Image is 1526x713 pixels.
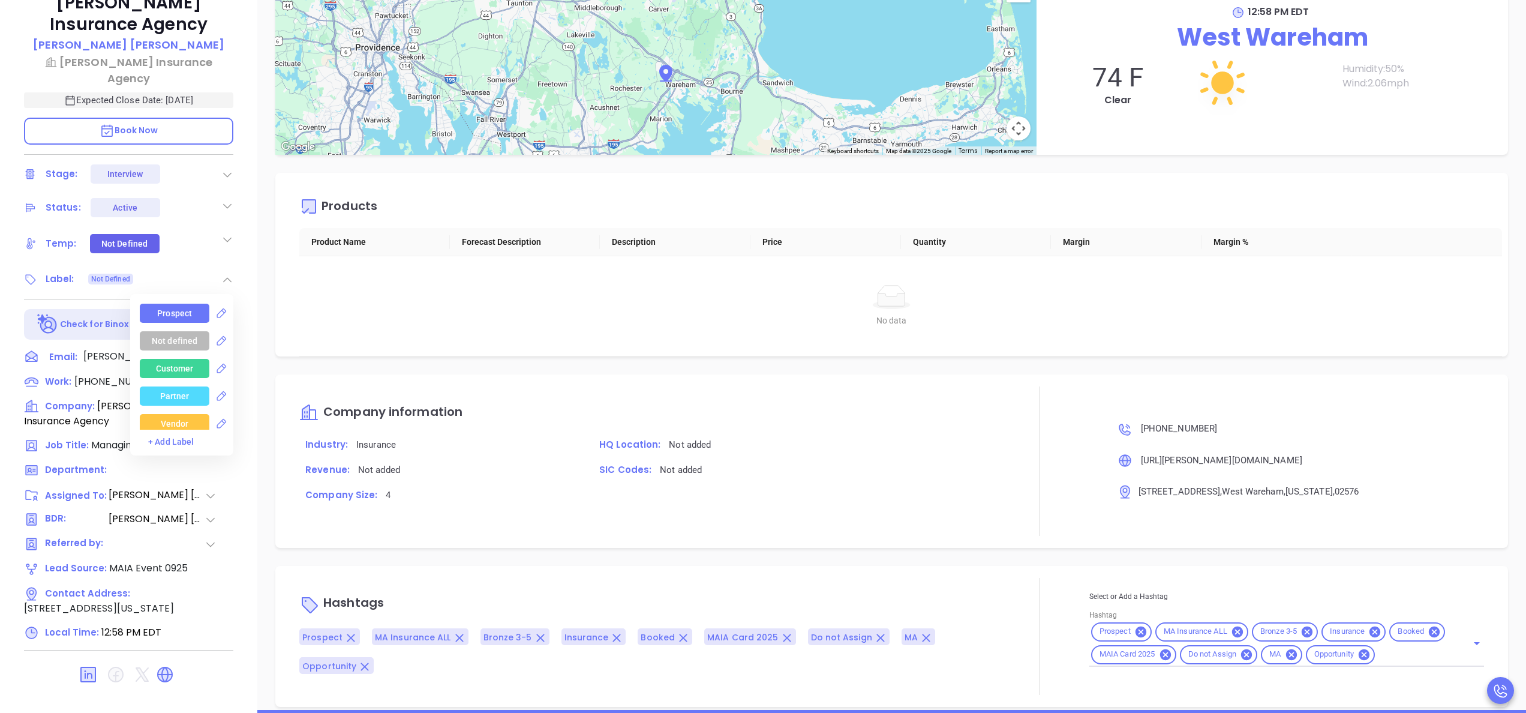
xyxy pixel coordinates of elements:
div: Prospect [1091,622,1152,642]
button: Open [1468,635,1485,652]
span: Prospect [302,631,343,643]
a: Report a map error [985,148,1033,154]
div: Interview [107,164,143,184]
span: MA [905,631,918,643]
span: Company Size: [305,489,377,501]
p: Wind: 2.06 mph [1342,76,1496,91]
span: Not added [669,439,711,450]
span: Industry: [305,438,348,451]
div: MA [1261,645,1302,664]
div: Prospect [157,304,192,323]
div: + Add Label [148,436,233,448]
span: Map data ©2025 Google [886,148,951,154]
div: Temp: [46,235,77,253]
span: Opportunity [302,660,356,672]
a: Company information [299,406,462,420]
th: Margin [1051,228,1201,256]
span: , 02576 [1333,486,1359,497]
div: Stage: [46,165,78,183]
span: [PERSON_NAME] [PERSON_NAME] [109,512,205,527]
span: Department: [45,463,107,476]
p: Expected Close Date: [DATE] [24,92,233,108]
span: SIC Codes: [599,463,651,476]
span: 12:58 PM EDT [101,625,161,639]
a: Terms (opens in new tab) [959,146,978,155]
span: HQ Location: [599,438,660,451]
span: Insurance [1323,627,1372,637]
span: Email: [49,349,77,365]
span: [STREET_ADDRESS] [1139,486,1221,497]
div: Vendor [161,414,189,433]
img: Google [278,139,318,155]
div: Customer [156,359,194,378]
span: Prospect [1092,627,1138,637]
span: Bronze 3-5 [483,631,532,643]
th: Product Name [299,228,450,256]
span: Not added [358,465,400,475]
div: Insurance [1321,622,1386,642]
span: Contact Address: [45,587,130,600]
span: Book Now [100,124,158,136]
span: , West Wareham [1220,486,1283,497]
span: , [US_STATE] [1284,486,1333,497]
span: MA [1262,649,1288,660]
span: Job Title: [45,439,89,451]
button: Keyboard shortcuts [827,147,879,155]
div: Opportunity [1306,645,1375,664]
span: MA Insurance ALL [375,631,451,643]
span: Not added [660,465,702,475]
p: Humidity: 50 % [1342,62,1496,76]
span: BDR: [45,512,107,527]
span: Lead Source: [45,562,107,574]
span: [URL][PERSON_NAME][DOMAIN_NAME] [1141,455,1302,466]
span: [PERSON_NAME]-[EMAIL_ADDRESS][DOMAIN_NAME] [83,349,209,364]
p: Select or Add a Hashtag [1089,590,1484,603]
th: Price [750,228,901,256]
span: Local Time: [45,626,99,639]
span: MAIA Card 2025 [1092,649,1162,660]
div: Products [322,200,377,216]
div: Status: [46,199,81,217]
span: [PHONE_NUMBER] [1141,423,1217,434]
div: Active [113,198,137,217]
span: Work: [45,375,71,388]
div: Label: [46,270,74,288]
span: Bronze 3-5 [1253,627,1304,637]
span: [STREET_ADDRESS][US_STATE] [24,601,174,615]
span: [PERSON_NAME] Insurance Agency [24,399,177,428]
span: Booked [1390,627,1431,637]
span: Referred by: [45,537,107,552]
div: No data [314,314,1469,327]
div: MA Insurance ALL [1155,622,1248,642]
div: MAIA Card 2025 [1091,645,1176,664]
a: [PERSON_NAME] Insurance Agency [24,54,233,86]
div: Not defined [152,331,197,350]
a: Open this area in Google Maps (opens a new window) [278,139,318,155]
th: Forecast Description [450,228,600,256]
span: Insurance [564,631,609,643]
p: Clear [1049,93,1186,107]
img: Ai-Enrich-DaqCidB-.svg [37,314,58,335]
p: Check for Binox AI Data Enrichment [60,318,217,331]
label: Hashtag [1089,612,1117,619]
span: Insurance [356,439,396,450]
span: Revenue: [305,463,350,476]
button: Map camera controls [1007,116,1031,140]
span: MA Insurance ALL [1156,627,1234,637]
span: Hashtags [323,594,384,611]
th: Description [600,228,750,256]
img: Day [1162,23,1282,143]
th: Quantity [901,228,1052,256]
p: 74 F [1049,62,1186,93]
span: Do not Assign [811,631,872,643]
div: Not Defined [101,234,148,253]
span: 12:58 PM EDT [1248,5,1309,19]
div: Booked [1389,622,1445,642]
div: Partner [160,387,190,406]
p: [PERSON_NAME] [PERSON_NAME] [33,37,224,53]
span: [PHONE_NUMBER] [74,375,161,388]
span: MAIA Event 0925 [109,561,188,575]
span: Booked [641,631,675,643]
p: West Wareham [1049,19,1496,55]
